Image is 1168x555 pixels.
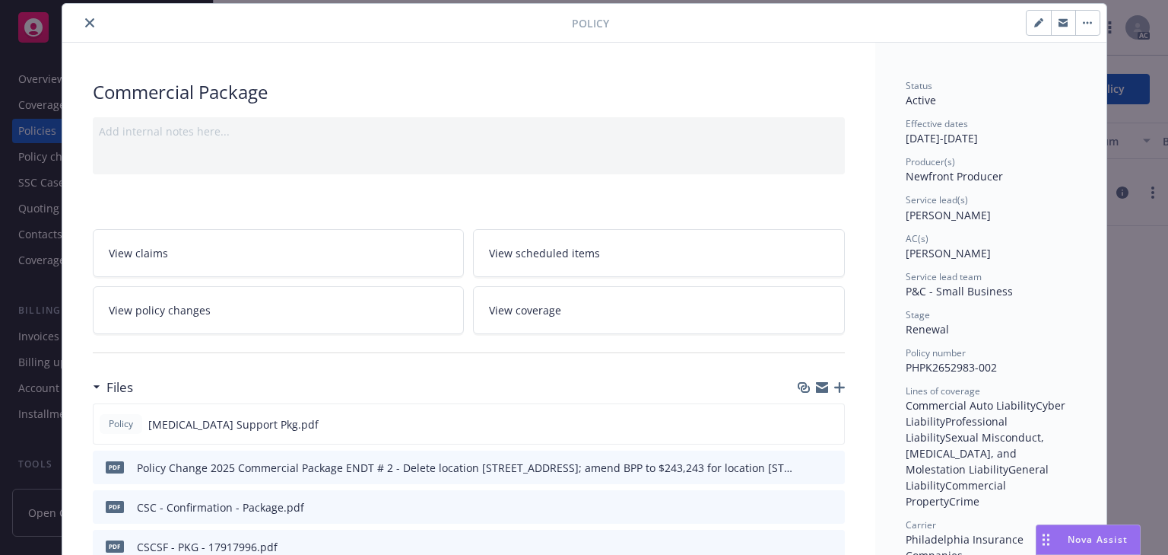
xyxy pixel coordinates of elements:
div: Commercial Package [93,79,845,105]
span: General Liability [906,462,1052,493]
button: preview file [824,416,838,432]
span: Policy [572,15,609,31]
span: Policy [106,417,136,431]
span: [PERSON_NAME] [906,246,991,260]
button: preview file [825,499,839,515]
button: download file [800,416,812,432]
a: View policy changes [93,286,465,334]
span: Renewal [906,322,949,337]
span: Stage [906,308,930,321]
span: View coverage [489,302,561,318]
span: Sexual Misconduct, [MEDICAL_DATA], and Molestation Liability [906,430,1047,477]
div: Files [93,378,133,397]
div: Add internal notes here... [99,123,839,139]
span: Carrier [906,518,936,531]
div: CSC - Confirmation - Package.pdf [137,499,304,515]
span: Effective dates [906,117,968,130]
span: Service lead team [906,270,982,283]
span: PHPK2652983-002 [906,360,997,375]
span: Commercial Property [906,478,1009,509]
span: Cyber Liability [906,398,1068,429]
button: preview file [825,460,839,476]
span: Crime [949,494,979,509]
div: [DATE] - [DATE] [906,117,1076,146]
span: Commercial Auto Liability [906,398,1036,413]
button: download file [801,460,813,476]
span: pdf [106,461,124,473]
span: Policy number [906,346,966,359]
button: Nova Assist [1036,525,1141,555]
button: close [81,14,99,32]
span: Lines of coverage [906,384,980,397]
span: Service lead(s) [906,193,968,206]
button: download file [801,539,813,555]
span: Nova Assist [1068,533,1128,546]
button: preview file [825,539,839,555]
span: AC(s) [906,232,928,245]
a: View coverage [473,286,845,334]
a: View scheduled items [473,229,845,277]
span: [MEDICAL_DATA] Support Pkg.pdf [148,416,319,432]
div: Policy Change 2025 Commercial Package ENDT # 2 - Delete location [STREET_ADDRESS]; amend BPP to $... [137,460,795,476]
span: View policy changes [109,302,211,318]
span: pdf [106,501,124,512]
span: Producer(s) [906,155,955,168]
span: View claims [109,245,168,261]
span: P&C - Small Business [906,284,1013,298]
div: CSCSF - PKG - 17917996.pdf [137,539,278,555]
button: download file [801,499,813,515]
span: pdf [106,541,124,552]
span: [PERSON_NAME] [906,208,991,222]
span: Status [906,79,932,92]
span: Active [906,93,936,107]
div: Drag to move [1036,525,1055,554]
span: Professional Liability [906,414,1011,445]
span: Newfront Producer [906,169,1003,183]
span: View scheduled items [489,245,600,261]
h3: Files [106,378,133,397]
a: View claims [93,229,465,277]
